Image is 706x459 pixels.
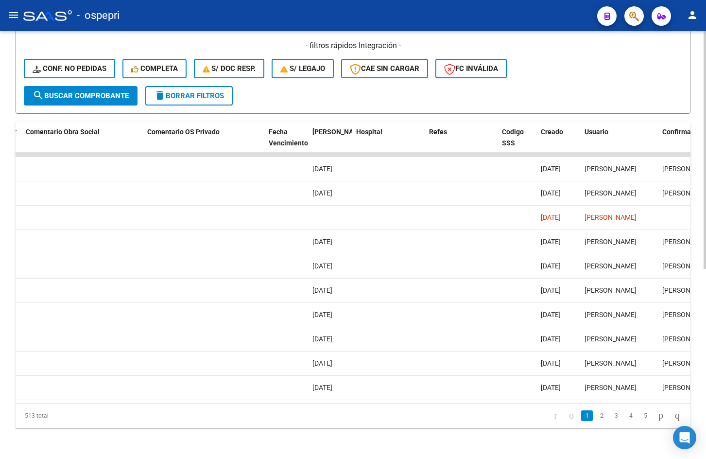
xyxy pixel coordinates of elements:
[26,128,100,136] span: Comentario Obra Social
[594,407,609,424] li: page 2
[541,128,563,136] span: Creado
[22,122,143,187] datatable-header-cell: Comentario Obra Social
[638,407,653,424] li: page 5
[8,9,19,21] mat-icon: menu
[203,64,256,73] span: S/ Doc Resp.
[24,86,138,106] button: Buscar Comprobante
[425,122,498,187] datatable-header-cell: Refes
[541,165,561,173] span: [DATE]
[429,128,447,136] span: Refes
[625,410,637,421] a: 4
[350,64,419,73] span: CAE SIN CARGAR
[312,128,365,136] span: [PERSON_NAME]
[33,64,106,73] span: Conf. no pedidas
[550,410,562,421] a: go to first page
[272,59,334,78] button: S/ legajo
[671,410,684,421] a: go to last page
[541,189,561,197] span: [DATE]
[623,407,638,424] li: page 4
[596,410,607,421] a: 2
[312,262,332,270] span: [DATE]
[498,122,537,187] datatable-header-cell: Codigo SSS
[610,410,622,421] a: 3
[585,384,637,391] span: [PERSON_NAME]
[537,122,581,187] datatable-header-cell: Creado
[309,122,352,187] datatable-header-cell: Fecha Confimado
[24,40,682,51] h4: - filtros rápidos Integración -
[585,311,637,318] span: [PERSON_NAME]
[541,213,561,221] span: [DATE]
[356,128,382,136] span: Hospital
[580,407,594,424] li: page 1
[585,286,637,294] span: [PERSON_NAME]
[585,128,608,136] span: Usuario
[33,91,129,100] span: Buscar Comprobante
[312,286,332,294] span: [DATE]
[585,335,637,343] span: [PERSON_NAME]
[581,410,593,421] a: 1
[312,165,332,173] span: [DATE]
[581,122,658,187] datatable-header-cell: Usuario
[154,91,224,100] span: Borrar Filtros
[585,189,637,197] span: [PERSON_NAME]
[585,359,637,367] span: [PERSON_NAME]
[585,262,637,270] span: [PERSON_NAME]
[154,89,166,101] mat-icon: delete
[143,122,265,187] datatable-header-cell: Comentario OS Privado
[541,262,561,270] span: [DATE]
[565,410,578,421] a: go to previous page
[24,59,115,78] button: Conf. no pedidas
[33,89,44,101] mat-icon: search
[541,335,561,343] span: [DATE]
[541,238,561,246] span: [DATE]
[541,311,561,318] span: [DATE]
[585,238,637,246] span: [PERSON_NAME]
[194,59,265,78] button: S/ Doc Resp.
[673,426,696,449] div: Open Intercom Messenger
[312,311,332,318] span: [DATE]
[541,286,561,294] span: [DATE]
[147,128,220,136] span: Comentario OS Privado
[312,359,332,367] span: [DATE]
[145,86,233,106] button: Borrar Filtros
[312,189,332,197] span: [DATE]
[639,410,651,421] a: 5
[16,404,149,428] div: 513 total
[541,359,561,367] span: [DATE]
[77,5,120,26] span: - ospepri
[280,64,325,73] span: S/ legajo
[687,9,698,21] mat-icon: person
[435,59,507,78] button: FC Inválida
[265,122,309,187] datatable-header-cell: Fecha Vencimiento
[609,407,623,424] li: page 3
[312,384,332,391] span: [DATE]
[502,128,524,147] span: Codigo SSS
[541,384,561,391] span: [DATE]
[269,128,308,147] span: Fecha Vencimiento
[131,64,178,73] span: Completa
[654,410,668,421] a: go to next page
[352,122,425,187] datatable-header-cell: Hospital
[122,59,187,78] button: Completa
[444,64,498,73] span: FC Inválida
[312,238,332,246] span: [DATE]
[312,335,332,343] span: [DATE]
[585,165,637,173] span: [PERSON_NAME]
[585,213,637,221] span: [PERSON_NAME]
[341,59,428,78] button: CAE SIN CARGAR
